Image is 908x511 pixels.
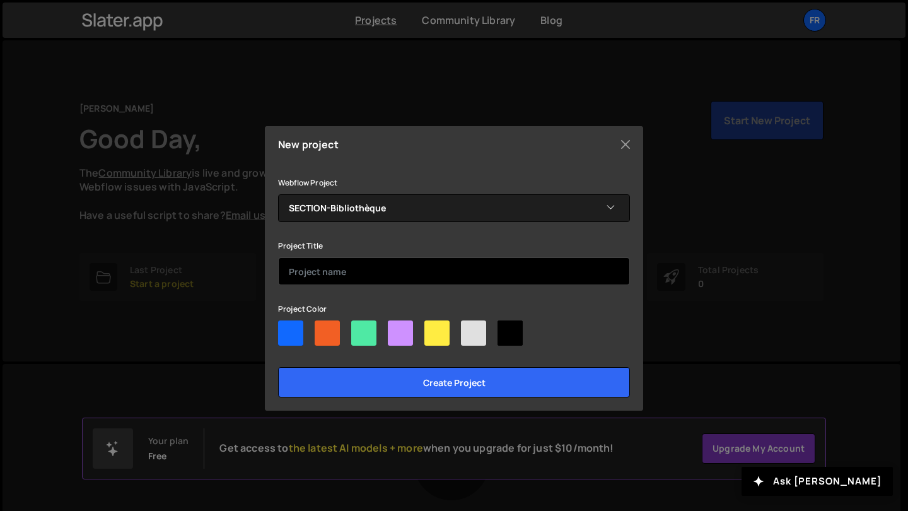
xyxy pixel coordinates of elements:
label: Webflow Project [278,177,337,189]
label: Project Color [278,303,327,315]
h5: New project [278,139,339,150]
button: Close [616,135,635,154]
input: Create project [278,367,630,397]
input: Project name [278,257,630,285]
label: Project Title [278,240,323,252]
button: Ask [PERSON_NAME] [742,467,893,496]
